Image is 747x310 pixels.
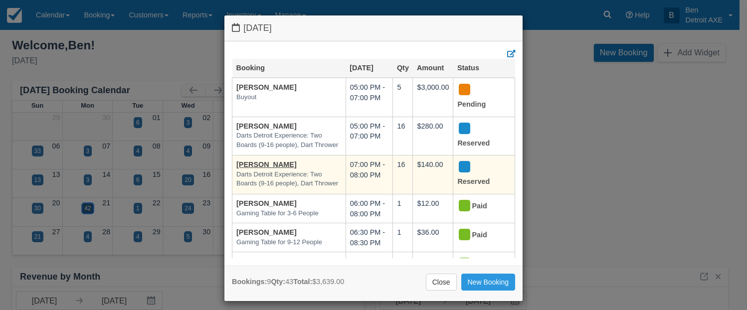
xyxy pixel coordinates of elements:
[232,23,515,33] h4: [DATE]
[457,256,502,272] div: Paid
[417,64,444,72] a: Amount
[293,278,312,286] strong: Total:
[236,228,297,236] a: [PERSON_NAME]
[236,199,297,207] a: [PERSON_NAME]
[413,117,453,155] td: $280.00
[457,64,479,72] a: Status
[236,209,342,218] em: Gaming Table for 3-6 People
[346,78,393,117] td: 05:00 PM - 07:00 PM
[393,223,413,252] td: 1
[457,227,502,243] div: Paid
[236,131,342,150] em: Darts Detroit Experience: Two Boards (9-16 people), Dart Thrower
[346,117,393,155] td: 05:00 PM - 07:00 PM
[236,238,342,247] em: Gaming Table for 9-12 People
[393,194,413,223] td: 1
[236,122,297,130] a: [PERSON_NAME]
[346,252,393,281] td: 08:00 PM - 10:00 PM
[413,194,453,223] td: $12.00
[393,78,413,117] td: 5
[461,274,516,291] a: New Booking
[271,278,285,286] strong: Qty:
[236,64,265,72] a: Booking
[346,155,393,194] td: 07:00 PM - 08:00 PM
[393,155,413,194] td: 16
[393,252,413,281] td: 1
[350,64,373,72] a: [DATE]
[397,64,409,72] a: Qty
[236,257,297,265] a: [PERSON_NAME]
[413,78,453,117] td: $3,000.00
[413,223,453,252] td: $36.00
[346,194,393,223] td: 06:00 PM - 08:00 PM
[236,160,297,168] a: [PERSON_NAME]
[457,159,502,190] div: Reserved
[413,252,453,281] td: $21.00
[413,155,453,194] td: $140.00
[393,117,413,155] td: 16
[236,83,297,91] a: [PERSON_NAME]
[236,93,342,102] em: Buyout
[457,198,502,214] div: Paid
[232,277,344,287] div: 9 43 $3,639.00
[346,223,393,252] td: 06:30 PM - 08:30 PM
[232,278,267,286] strong: Bookings:
[457,82,502,113] div: Pending
[236,170,342,188] em: Darts Detroit Experience: Two Boards (9-16 people), Dart Thrower
[426,274,457,291] a: Close
[457,121,502,152] div: Reserved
